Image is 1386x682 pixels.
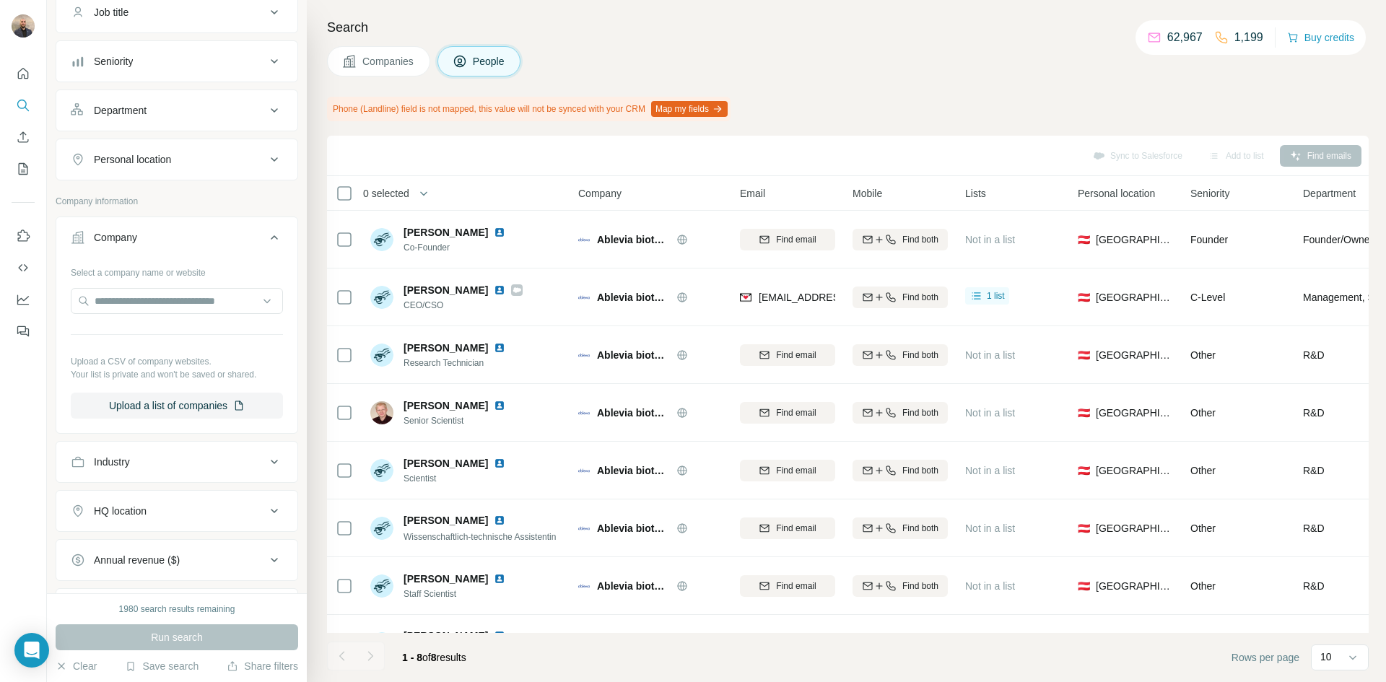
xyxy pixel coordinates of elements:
[12,287,35,312] button: Dashboard
[1190,292,1225,303] span: C-Level
[597,579,669,593] span: Ablevia biotech
[1078,521,1090,535] span: 🇦🇹
[853,344,948,366] button: Find both
[1096,406,1173,420] span: [GEOGRAPHIC_DATA]
[1234,29,1263,46] p: 1,199
[404,587,523,600] span: Staff Scientist
[370,286,393,309] img: Avatar
[1078,463,1090,478] span: 🇦🇹
[740,229,835,250] button: Find email
[56,659,97,673] button: Clear
[578,523,590,534] img: Logo of Ablevia biotech
[578,292,590,303] img: Logo of Ablevia biotech
[597,521,669,535] span: Ablevia biotech
[597,463,669,478] span: Ablevia biotech
[902,406,938,419] span: Find both
[1303,232,1373,247] span: Founder/Owner
[94,152,171,167] div: Personal location
[94,54,133,69] div: Seniority
[965,465,1015,476] span: Not in a list
[370,574,393,598] img: Avatar
[71,368,283,381] p: Your list is private and won't be saved or shared.
[853,287,948,308] button: Find both
[327,97,731,121] div: Phone (Landline) field is not mapped, this value will not be synced with your CRM
[94,5,128,19] div: Job title
[56,592,297,626] button: Employees (size)
[56,93,297,128] button: Department
[12,318,35,344] button: Feedback
[370,344,393,367] img: Avatar
[12,223,35,249] button: Use Surfe on LinkedIn
[853,633,948,655] button: Find both
[94,455,130,469] div: Industry
[1303,521,1325,535] span: R&D
[56,142,297,177] button: Personal location
[94,504,147,518] div: HQ location
[597,290,669,305] span: Ablevia biotech
[965,234,1015,245] span: Not in a list
[56,494,297,528] button: HQ location
[740,460,835,481] button: Find email
[1303,463,1325,478] span: R&D
[1190,580,1216,592] span: Other
[1096,521,1173,535] span: [GEOGRAPHIC_DATA]
[404,341,488,355] span: [PERSON_NAME]
[1287,27,1354,48] button: Buy credits
[1303,348,1325,362] span: R&D
[740,402,835,424] button: Find email
[902,291,938,304] span: Find both
[853,575,948,597] button: Find both
[740,575,835,597] button: Find email
[12,255,35,281] button: Use Surfe API
[578,186,622,201] span: Company
[404,414,523,427] span: Senior Scientist
[12,61,35,87] button: Quick start
[56,195,298,208] p: Company information
[1190,234,1228,245] span: Founder
[1078,406,1090,420] span: 🇦🇹
[431,652,437,663] span: 8
[494,573,505,585] img: LinkedIn logo
[94,553,180,567] div: Annual revenue ($)
[776,522,816,535] span: Find email
[370,228,393,251] img: Avatar
[404,225,488,240] span: [PERSON_NAME]
[1078,232,1090,247] span: 🇦🇹
[404,472,523,485] span: Scientist
[1078,186,1155,201] span: Personal location
[853,517,948,539] button: Find both
[404,398,488,413] span: [PERSON_NAME]
[776,580,816,593] span: Find email
[370,517,393,540] img: Avatar
[1096,232,1173,247] span: [GEOGRAPHIC_DATA]
[759,292,930,303] span: [EMAIL_ADDRESS][DOMAIN_NAME]
[404,513,488,528] span: [PERSON_NAME]
[902,464,938,477] span: Find both
[902,580,938,593] span: Find both
[1078,579,1090,593] span: 🇦🇹
[494,342,505,354] img: LinkedIn logo
[404,572,488,586] span: [PERSON_NAME]
[1096,463,1173,478] span: [GEOGRAPHIC_DATA]
[740,517,835,539] button: Find email
[94,103,147,118] div: Department
[776,349,816,362] span: Find email
[740,186,765,201] span: Email
[1096,348,1173,362] span: [GEOGRAPHIC_DATA]
[12,156,35,182] button: My lists
[404,532,556,542] span: Wissenschaftlich-technische Assistentin
[404,456,488,471] span: [PERSON_NAME]
[1303,406,1325,420] span: R&D
[987,289,1005,302] span: 1 list
[853,460,948,481] button: Find both
[363,186,409,201] span: 0 selected
[370,632,393,655] img: Avatar
[776,464,816,477] span: Find email
[370,459,393,482] img: Avatar
[1078,290,1090,305] span: 🇦🇹
[404,283,488,297] span: [PERSON_NAME]
[776,233,816,246] span: Find email
[1190,523,1216,534] span: Other
[71,261,283,279] div: Select a company name or website
[494,284,505,296] img: LinkedIn logo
